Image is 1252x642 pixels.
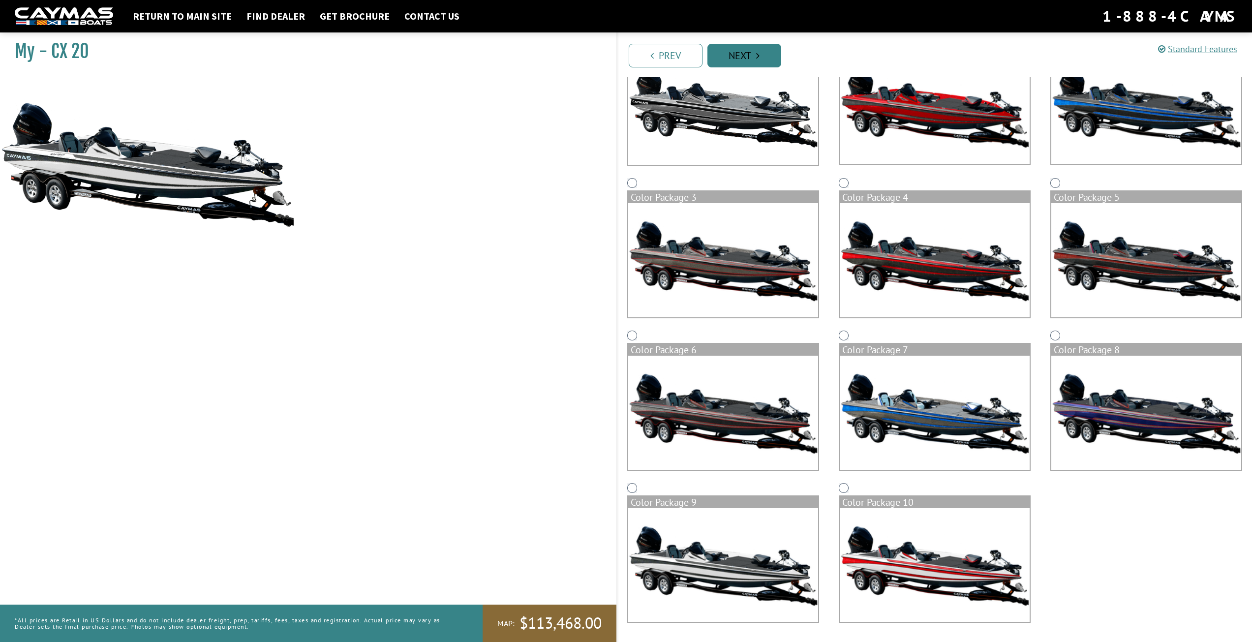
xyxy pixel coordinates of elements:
[15,40,592,62] h1: My - CX 20
[497,618,515,629] span: MAP:
[315,10,395,23] a: Get Brochure
[628,356,818,470] img: color_package_317.png
[128,10,237,23] a: Return to main site
[519,613,602,634] span: $113,468.00
[628,344,818,356] div: Color Package 6
[707,44,781,67] a: Next
[15,7,113,26] img: white-logo-c9c8dbefe5ff5ceceb0f0178aa75bf4bb51f6bca0971e226c86eb53dfe498488.png
[1051,356,1241,470] img: color_package_319.png
[840,356,1030,470] img: color_package_318.png
[483,605,616,642] a: MAP:$113,468.00
[1051,203,1241,317] img: color_package_316.png
[15,612,460,635] p: *All prices are Retail in US Dollars and do not include dealer freight, prep, tariffs, fees, taxe...
[628,496,818,508] div: Color Package 9
[1051,344,1241,356] div: Color Package 8
[840,496,1030,508] div: Color Package 10
[840,508,1030,622] img: color_package_321.png
[1158,43,1237,55] a: Standard Features
[840,203,1030,317] img: color_package_315.png
[1102,5,1237,27] div: 1-888-4CAYMAS
[628,203,818,317] img: color_package_314.png
[840,50,1030,164] img: color_package_312.png
[242,10,310,23] a: Find Dealer
[1051,50,1241,164] img: color_package_313.png
[840,344,1030,356] div: Color Package 7
[628,50,818,165] img: cx-Base-Layer.png
[840,191,1030,203] div: Color Package 4
[628,191,818,203] div: Color Package 3
[1051,191,1241,203] div: Color Package 5
[629,44,702,67] a: Prev
[399,10,464,23] a: Contact Us
[628,508,818,622] img: color_package_320.png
